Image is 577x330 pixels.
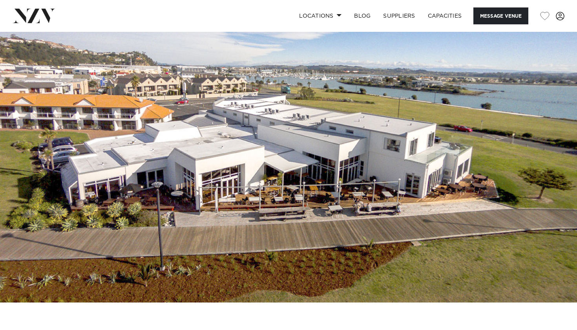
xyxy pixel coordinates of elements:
[473,7,528,24] button: Message Venue
[422,7,468,24] a: Capacities
[13,9,55,23] img: nzv-logo.png
[377,7,421,24] a: SUPPLIERS
[348,7,377,24] a: BLOG
[293,7,348,24] a: Locations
